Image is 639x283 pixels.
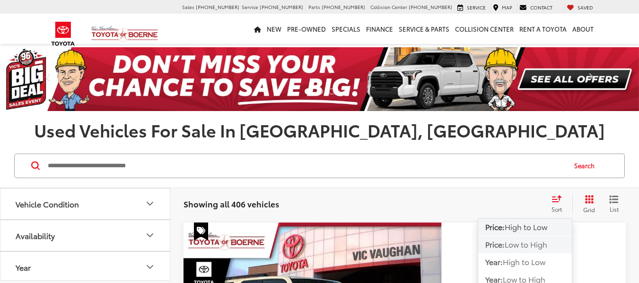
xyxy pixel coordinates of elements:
span: Sales [182,3,194,10]
button: Select sort value [547,195,572,214]
span: Price: [485,221,505,232]
div: Year [144,261,156,273]
button: Price:High to Low [478,219,572,236]
span: Map [502,4,512,11]
div: Vehicle Condition [16,199,79,208]
a: Finance [363,14,396,44]
button: Search [565,154,608,178]
span: Service [242,3,258,10]
a: About [569,14,596,44]
a: Home [251,14,264,44]
a: Service [455,4,488,11]
span: High to Low [505,221,547,232]
span: Grid [583,206,595,214]
span: Parts [308,3,320,10]
span: List [609,205,619,213]
span: [PHONE_NUMBER] [409,3,452,10]
div: Availability [16,231,55,240]
a: Specials [329,14,363,44]
div: Vehicle Condition [144,198,156,209]
img: Vic Vaughan Toyota of Boerne [91,26,158,42]
button: Year:High to Low [478,254,572,271]
button: Price:Low to High [478,236,572,253]
span: Collision Center [370,3,407,10]
span: Sort [551,205,562,213]
button: AvailabilityAvailability [0,220,171,251]
span: [PHONE_NUMBER] [196,3,239,10]
span: Saved [578,4,593,11]
input: Search by Make, Model, or Keyword [47,154,565,177]
a: Map [490,4,515,11]
div: Year [16,263,31,272]
span: Special [194,223,208,240]
a: Rent a Toyota [516,14,569,44]
div: Availability [144,230,156,241]
button: Vehicle ConditionVehicle Condition [0,189,171,219]
img: Toyota [45,18,81,49]
a: Collision Center [452,14,516,44]
span: Service [467,4,486,11]
span: [PHONE_NUMBER] [322,3,365,10]
span: [PHONE_NUMBER] [260,3,303,10]
a: My Saved Vehicles [564,4,595,11]
span: Year: [485,256,503,267]
a: Service & Parts: Opens in a new tab [396,14,452,44]
span: Contact [530,4,552,11]
span: Low to High [505,239,547,249]
a: Pre-Owned [284,14,329,44]
button: YearYear [0,252,171,283]
button: List View [602,195,626,214]
span: High to Low [503,256,545,267]
button: Grid View [572,195,602,214]
span: Showing all 406 vehicles [184,198,279,209]
a: New [264,14,284,44]
span: Price: [485,239,505,249]
a: Contact [517,4,555,11]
